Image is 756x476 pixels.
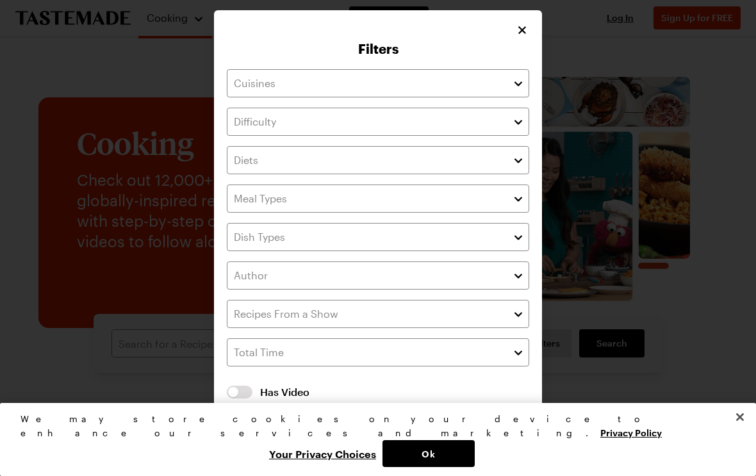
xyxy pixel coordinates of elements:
[227,41,529,56] h2: Filters
[227,108,529,136] input: Difficulty
[227,185,529,213] input: Meal Types
[21,412,725,467] div: Privacy
[726,403,754,431] button: Close
[227,69,529,97] input: Cuisines
[227,338,529,366] input: Total Time
[227,146,529,174] input: Diets
[21,412,725,440] div: We may store cookies on your device to enhance our services and marketing.
[263,440,382,467] button: Your Privacy Choices
[227,223,529,251] input: Dish Types
[260,384,529,400] span: Has Video
[600,426,662,438] a: More information about your privacy, opens in a new tab
[227,300,529,328] input: Recipes From a Show
[382,440,475,467] button: Ok
[227,261,529,290] input: Author
[515,23,529,37] button: Close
